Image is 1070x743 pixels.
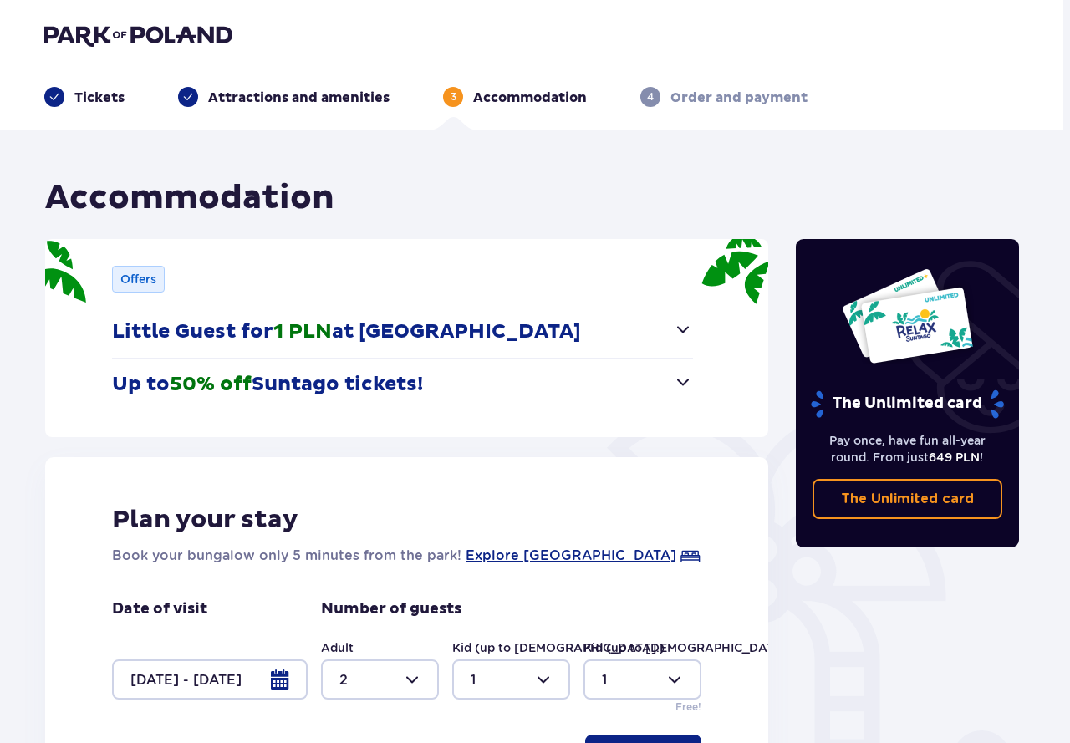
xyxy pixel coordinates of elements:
[170,372,252,397] span: 50% off
[112,599,207,619] p: Date of visit
[473,89,587,107] p: Accommodation
[208,89,390,107] p: Attractions and amenities
[813,479,1003,519] a: The Unlimited card
[583,639,796,656] label: Kid (up to [DEMOGRAPHIC_DATA].)
[321,599,461,619] p: Number of guests
[74,89,125,107] p: Tickets
[640,87,808,107] div: 4Order and payment
[929,450,980,464] span: 649 PLN
[112,372,423,397] p: Up to Suntago tickets!
[841,267,974,364] img: Two entry cards to Suntago with the word 'UNLIMITED RELAX', featuring a white background with tro...
[451,89,456,104] p: 3
[45,177,334,219] h1: Accommodation
[273,319,332,344] span: 1 PLN
[452,639,665,656] label: Kid (up to [DEMOGRAPHIC_DATA].)
[813,432,1003,466] p: Pay once, have fun all-year round. From just !
[44,87,125,107] div: Tickets
[841,490,974,508] p: The Unlimited card
[443,87,587,107] div: 3Accommodation
[112,306,693,358] button: Little Guest for1 PLNat [GEOGRAPHIC_DATA]
[670,89,808,107] p: Order and payment
[112,359,693,410] button: Up to50% offSuntago tickets!
[809,389,1006,419] p: The Unlimited card
[44,23,232,47] img: Park of Poland logo
[120,271,156,288] p: Offers
[112,504,298,536] p: Plan your stay
[112,319,581,344] p: Little Guest for at [GEOGRAPHIC_DATA]
[321,639,354,656] label: Adult
[675,700,701,715] p: Free!
[466,546,676,566] a: Explore [GEOGRAPHIC_DATA]
[112,546,461,566] p: Book your bungalow only 5 minutes from the park!
[647,89,654,104] p: 4
[178,87,390,107] div: Attractions and amenities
